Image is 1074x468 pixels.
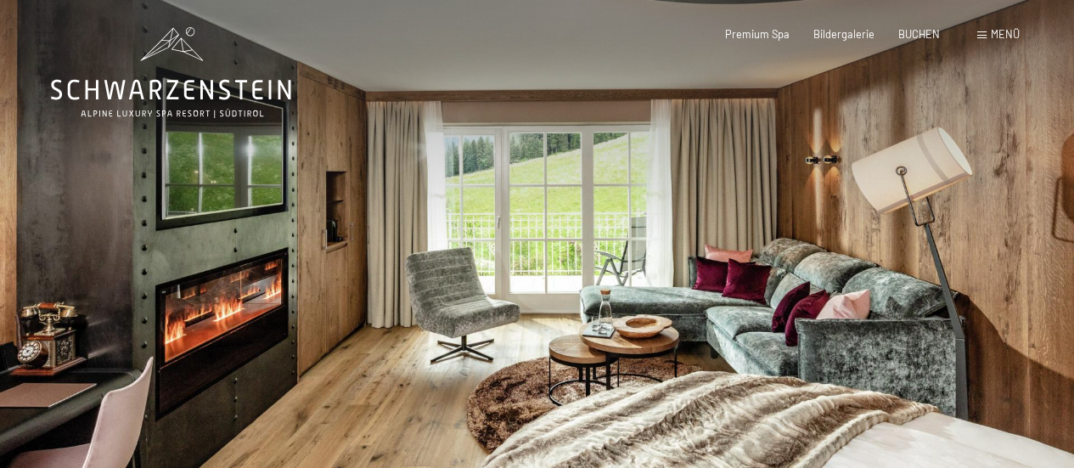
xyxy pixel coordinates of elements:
span: Menü [991,27,1020,41]
a: Premium Spa [725,27,790,41]
a: Bildergalerie [813,27,874,41]
a: BUCHEN [898,27,940,41]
